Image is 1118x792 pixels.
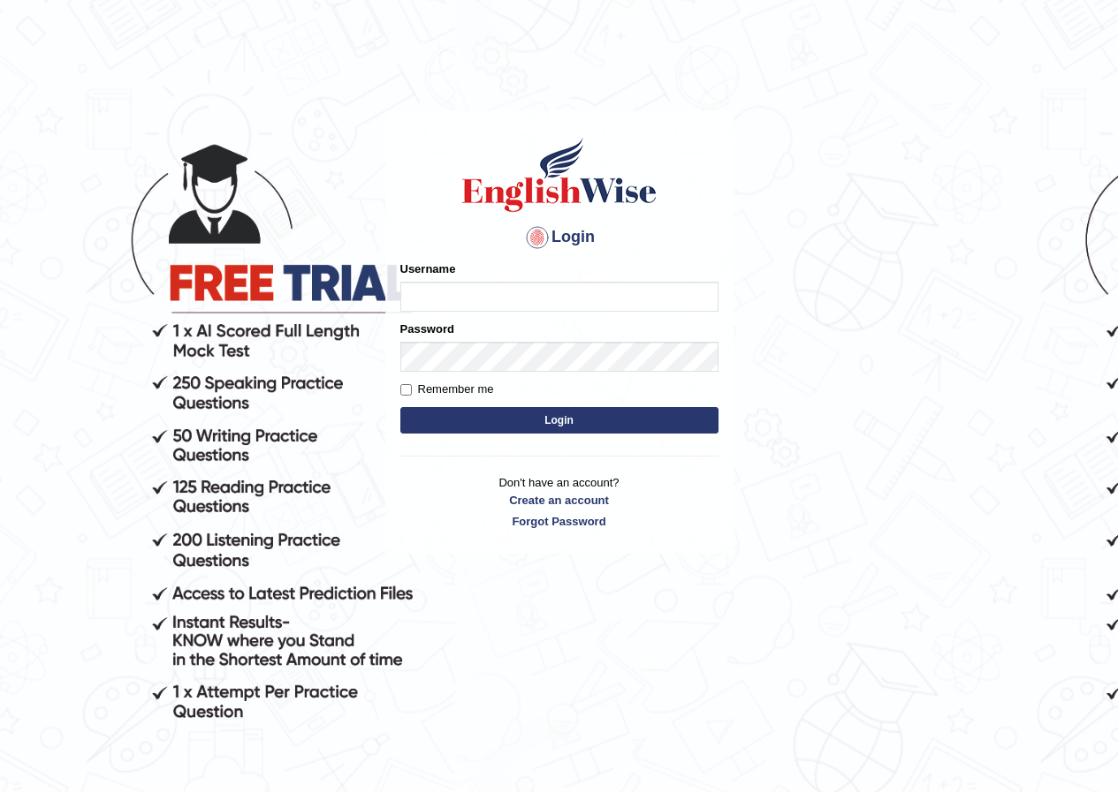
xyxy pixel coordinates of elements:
[400,407,719,434] button: Login
[459,135,660,215] img: Logo of English Wise sign in for intelligent practice with AI
[400,384,412,396] input: Remember me
[400,474,719,529] p: Don't have an account?
[400,381,494,398] label: Remember me
[400,260,456,277] label: Username
[400,223,719,252] h4: Login
[400,492,719,509] a: Create an account
[400,321,454,337] label: Password
[400,513,719,530] a: Forgot Password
